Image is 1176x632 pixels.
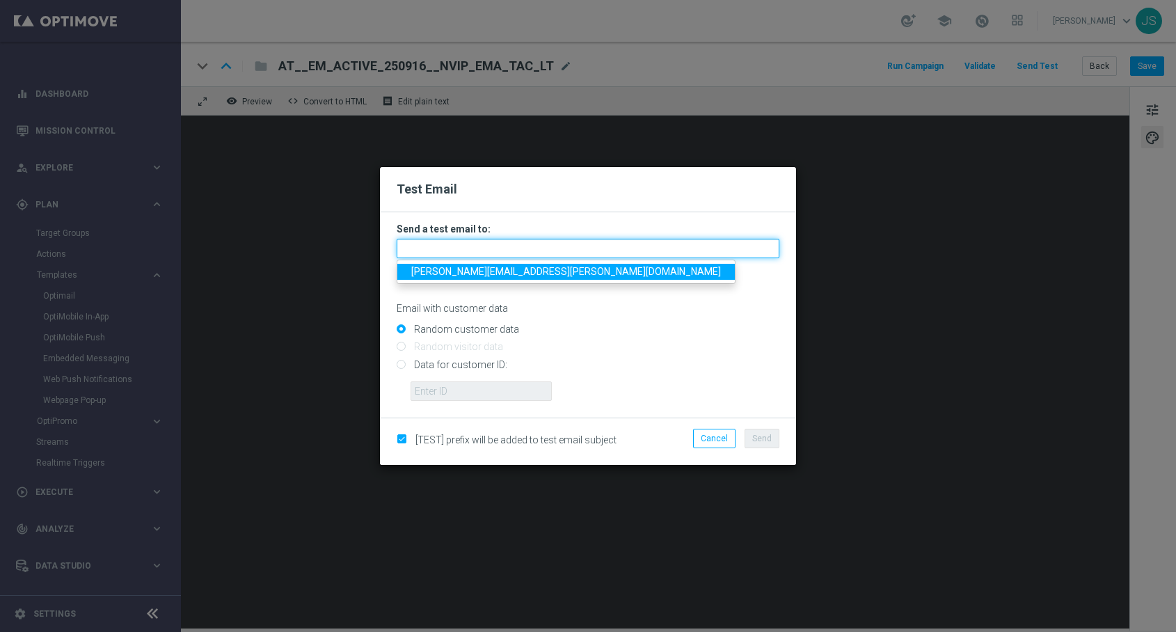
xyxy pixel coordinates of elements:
[745,429,779,448] button: Send
[397,302,779,315] p: Email with customer data
[397,223,779,235] h3: Send a test email to:
[411,266,721,277] span: [PERSON_NAME][EMAIL_ADDRESS][PERSON_NAME][DOMAIN_NAME]
[397,181,779,198] h2: Test Email
[693,429,736,448] button: Cancel
[411,323,519,335] label: Random customer data
[397,264,735,280] a: [PERSON_NAME][EMAIL_ADDRESS][PERSON_NAME][DOMAIN_NAME]
[752,434,772,443] span: Send
[411,381,552,401] input: Enter ID
[415,434,617,445] span: [TEST] prefix will be added to test email subject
